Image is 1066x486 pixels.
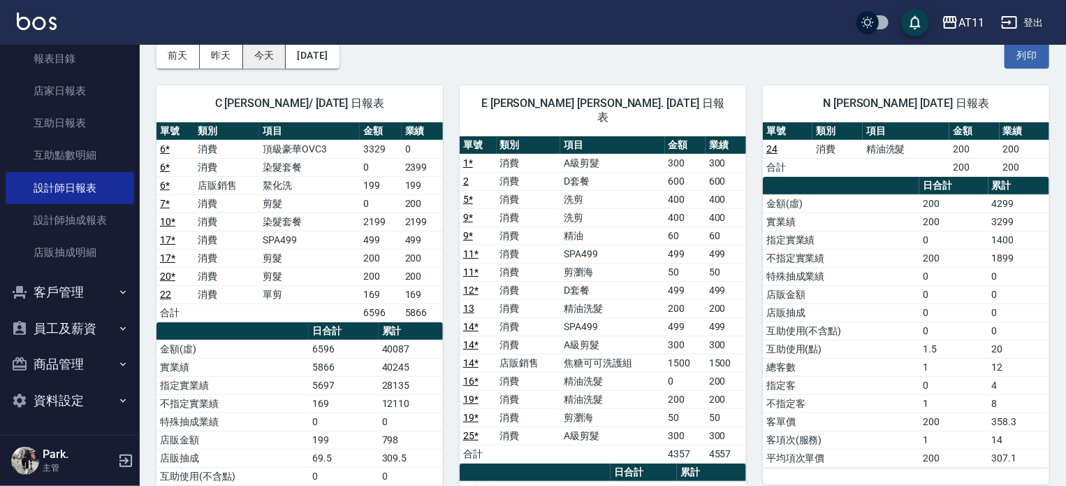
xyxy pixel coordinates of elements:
button: 員工及薪資 [6,310,134,347]
td: 不指定實業績 [156,394,309,413]
td: 200 [360,249,401,267]
td: 0 [919,376,988,394]
td: 0 [379,413,443,431]
button: 今天 [243,43,286,69]
td: 精油洗髮 [560,390,665,408]
th: 項目 [560,136,665,155]
h5: Park. [43,448,114,462]
td: 金額(虛) [763,194,919,213]
td: 3299 [988,213,1049,231]
td: 499 [402,231,443,249]
td: 精油洗髮 [863,140,949,158]
td: 1899 [988,249,1049,267]
th: 金額 [665,136,706,155]
td: 1500 [706,354,746,372]
td: 不指定實業績 [763,249,919,267]
td: 400 [706,190,746,208]
td: 消費 [497,336,560,354]
td: 店販銷售 [194,176,259,194]
td: 499 [360,231,401,249]
td: 0 [309,413,379,431]
td: 消費 [194,231,259,249]
td: 精油洗髮 [560,372,665,390]
td: 指定客 [763,376,919,394]
th: 業績 [402,122,443,141]
td: 平均項次單價 [763,449,919,467]
td: 金額(虛) [156,340,309,358]
th: 類別 [194,122,259,141]
button: save [901,8,929,36]
td: 剪瀏海 [560,263,665,281]
td: 頂級豪華OVC3 [259,140,360,158]
td: 1.5 [919,340,988,358]
td: 499 [665,245,706,263]
th: 日合計 [919,177,988,195]
td: 消費 [194,285,259,303]
td: 合計 [763,158,812,176]
table: a dense table [460,136,746,464]
td: 300 [706,427,746,445]
td: 200 [402,249,443,267]
td: 單剪 [259,285,360,303]
th: 單號 [460,136,497,155]
span: N [PERSON_NAME] [DATE] 日報表 [780,97,1032,110]
td: 40087 [379,340,443,358]
td: 1400 [988,231,1049,249]
td: 洗剪 [560,208,665,227]
td: 499 [665,281,706,299]
td: 200 [706,372,746,390]
td: 消費 [497,263,560,281]
td: 3329 [360,140,401,158]
td: 200 [706,299,746,317]
td: 28135 [379,376,443,394]
td: 499 [706,317,746,336]
td: 200 [1000,140,1050,158]
td: 200 [919,449,988,467]
td: SPA499 [560,245,665,263]
td: 消費 [497,372,560,390]
td: 2199 [402,213,443,231]
td: 0 [665,372,706,390]
td: 消費 [497,317,560,336]
td: 店販金額 [156,431,309,449]
span: C [PERSON_NAME]/ [DATE] 日報表 [173,97,426,110]
th: 金額 [360,122,401,141]
td: D套餐 [560,281,665,299]
button: 資料設定 [6,383,134,419]
td: 12110 [379,394,443,413]
td: 200 [919,213,988,231]
td: 300 [706,154,746,172]
td: 300 [665,336,706,354]
td: 消費 [497,390,560,408]
table: a dense table [763,177,1049,468]
th: 項目 [259,122,360,141]
td: 300 [665,154,706,172]
td: 798 [379,431,443,449]
a: 店家日報表 [6,75,134,107]
td: 499 [665,317,706,336]
table: a dense table [763,122,1049,177]
td: 8 [988,394,1049,413]
td: 特殊抽成業績 [763,267,919,285]
td: 0 [988,267,1049,285]
td: A級剪髮 [560,154,665,172]
th: 累計 [677,464,746,482]
img: Logo [17,13,57,30]
td: 200 [665,390,706,408]
td: 200 [402,194,443,213]
td: 60 [665,227,706,245]
button: 商品管理 [6,346,134,383]
td: 358.3 [988,413,1049,431]
td: 2399 [402,158,443,176]
td: 1 [919,394,988,413]
td: 焦糖可可洗護組 [560,354,665,372]
td: 50 [665,408,706,427]
td: 染髮套餐 [259,213,360,231]
td: 剪髮 [259,194,360,213]
td: 200 [919,413,988,431]
img: Person [11,447,39,475]
td: 499 [706,281,746,299]
td: 指定實業績 [156,376,309,394]
td: 600 [665,172,706,190]
td: 0 [988,285,1049,303]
